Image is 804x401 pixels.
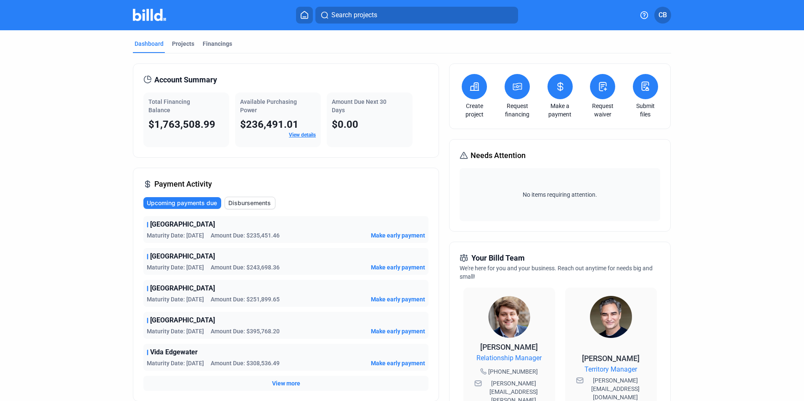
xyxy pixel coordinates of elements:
span: [PERSON_NAME] [480,343,538,351]
span: [GEOGRAPHIC_DATA] [150,283,215,293]
span: Account Summary [154,74,217,86]
button: CB [654,7,671,24]
span: Amount Due: $308,536.49 [211,359,280,367]
div: Financings [203,40,232,48]
div: Dashboard [135,40,164,48]
span: No items requiring attention. [463,190,656,199]
span: CB [659,10,667,20]
span: [PHONE_NUMBER] [488,367,538,376]
span: Amount Due: $243,698.36 [211,263,280,272]
a: Request waiver [588,102,617,119]
span: Needs Attention [471,150,526,161]
a: Submit files [631,102,660,119]
span: Amount Due: $235,451.46 [211,231,280,240]
img: Relationship Manager [488,296,530,338]
span: Amount Due Next 30 Days [332,98,386,113]
span: Maturity Date: [DATE] [147,263,204,272]
a: Request financing [502,102,532,119]
span: Your Billd Team [471,252,525,264]
button: Disbursements [225,197,275,209]
span: Vida Edgewater [150,347,198,357]
span: We're here for you and your business. Reach out anytime for needs big and small! [460,265,653,280]
a: View details [289,132,316,138]
img: Billd Company Logo [133,9,166,21]
img: Territory Manager [590,296,632,338]
span: Territory Manager [584,364,637,375]
span: Maturity Date: [DATE] [147,327,204,335]
button: Make early payment [371,263,425,272]
span: $1,763,508.99 [148,119,215,130]
span: Maturity Date: [DATE] [147,359,204,367]
button: Search projects [315,7,518,24]
span: Maturity Date: [DATE] [147,231,204,240]
button: Upcoming payments due [143,197,221,209]
button: Make early payment [371,231,425,240]
span: [PERSON_NAME] [582,354,640,363]
span: Search projects [331,10,377,20]
span: [GEOGRAPHIC_DATA] [150,251,215,261]
span: Disbursements [228,199,271,207]
span: Payment Activity [154,178,212,190]
span: Relationship Manager [476,353,542,363]
span: [GEOGRAPHIC_DATA] [150,219,215,230]
span: Total Financing Balance [148,98,190,113]
span: Amount Due: $395,768.20 [211,327,280,335]
span: Amount Due: $251,899.65 [211,295,280,303]
button: Make early payment [371,359,425,367]
a: Make a payment [545,102,575,119]
button: Make early payment [371,295,425,303]
span: $0.00 [332,119,358,130]
span: Upcoming payments due [147,199,217,207]
button: Make early payment [371,327,425,335]
span: [GEOGRAPHIC_DATA] [150,315,215,325]
a: Create project [460,102,489,119]
span: Available Purchasing Power [240,98,297,113]
button: View more [272,379,300,388]
span: $236,491.01 [240,119,299,130]
div: Projects [172,40,194,48]
span: Maturity Date: [DATE] [147,295,204,303]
